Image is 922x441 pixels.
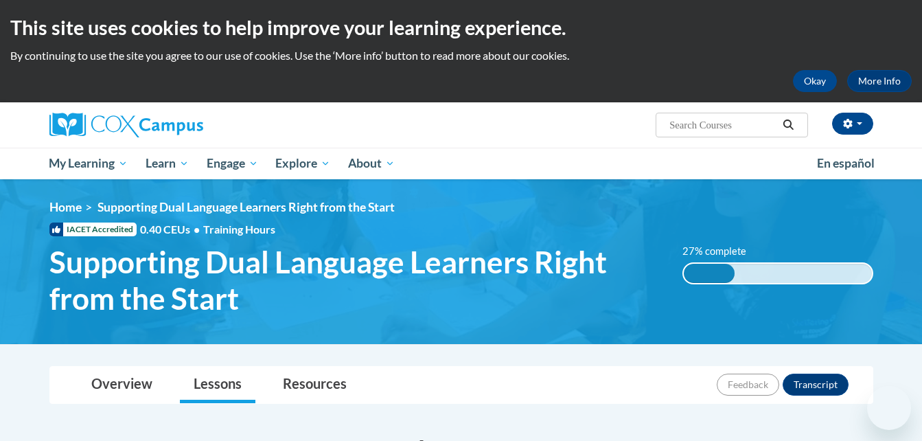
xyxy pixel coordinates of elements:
[10,14,912,41] h2: This site uses cookies to help improve your learning experience.
[10,48,912,63] p: By continuing to use the site you agree to our use of cookies. Use the ‘More info’ button to read...
[269,367,360,403] a: Resources
[778,117,798,133] button: Search
[817,156,875,170] span: En español
[348,155,395,172] span: About
[339,148,404,179] a: About
[275,155,330,172] span: Explore
[180,367,255,403] a: Lessons
[783,374,849,396] button: Transcript
[41,148,137,179] a: My Learning
[49,113,310,137] a: Cox Campus
[717,374,779,396] button: Feedback
[793,70,837,92] button: Okay
[49,223,137,236] span: IACET Accredited
[203,223,275,236] span: Training Hours
[97,200,395,214] span: Supporting Dual Language Learners Right from the Start
[668,117,778,133] input: Search Courses
[867,386,911,430] iframe: Button to launch messaging window
[207,155,258,172] span: Engage
[682,244,761,259] label: 27% complete
[78,367,166,403] a: Overview
[137,148,198,179] a: Learn
[198,148,267,179] a: Engage
[49,155,128,172] span: My Learning
[146,155,189,172] span: Learn
[808,149,884,178] a: En español
[49,244,662,317] span: Supporting Dual Language Learners Right from the Start
[266,148,339,179] a: Explore
[832,113,873,135] button: Account Settings
[847,70,912,92] a: More Info
[49,113,203,137] img: Cox Campus
[684,264,735,283] div: 27% complete
[194,223,200,236] span: •
[49,200,82,214] a: Home
[140,222,203,237] span: 0.40 CEUs
[29,148,894,179] div: Main menu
